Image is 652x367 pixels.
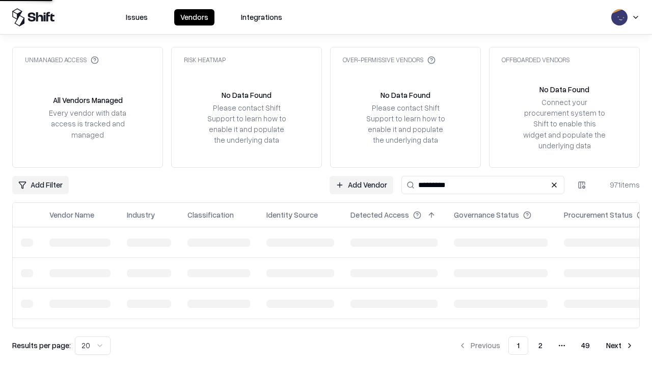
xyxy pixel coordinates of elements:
[222,90,271,100] div: No Data Found
[508,336,528,355] button: 1
[573,336,598,355] button: 49
[204,102,289,146] div: Please contact Shift Support to learn how to enable it and populate the underlying data
[53,95,123,106] div: All Vendors Managed
[343,56,436,64] div: Over-Permissive Vendors
[266,209,318,220] div: Identity Source
[127,209,155,220] div: Industry
[49,209,94,220] div: Vendor Name
[564,209,633,220] div: Procurement Status
[530,336,551,355] button: 2
[452,336,640,355] nav: pagination
[184,56,226,64] div: Risk Heatmap
[502,56,569,64] div: Offboarded Vendors
[174,9,214,25] button: Vendors
[350,209,409,220] div: Detected Access
[454,209,519,220] div: Governance Status
[599,179,640,190] div: 971 items
[363,102,448,146] div: Please contact Shift Support to learn how to enable it and populate the underlying data
[381,90,430,100] div: No Data Found
[25,56,99,64] div: Unmanaged Access
[539,84,589,95] div: No Data Found
[12,176,69,194] button: Add Filter
[600,336,640,355] button: Next
[12,340,71,351] p: Results per page:
[187,209,234,220] div: Classification
[330,176,393,194] a: Add Vendor
[522,97,607,151] div: Connect your procurement system to Shift to enable this widget and populate the underlying data
[45,108,130,140] div: Every vendor with data access is tracked and managed
[120,9,154,25] button: Issues
[235,9,288,25] button: Integrations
